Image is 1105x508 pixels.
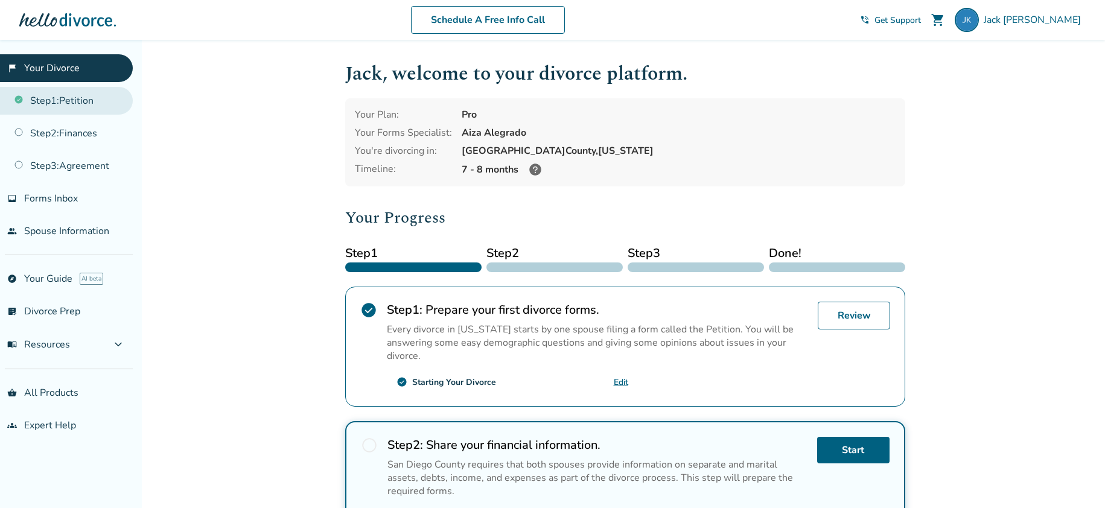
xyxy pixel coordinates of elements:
div: Starting Your Divorce [412,376,496,388]
span: groups [7,421,17,430]
span: Step 3 [628,244,764,262]
a: Start [817,437,890,463]
h2: Prepare your first divorce forms. [387,302,808,318]
span: Jack [PERSON_NAME] [984,13,1086,27]
span: AI beta [80,273,103,285]
span: Step 1 [345,244,482,262]
span: expand_more [111,337,126,352]
p: Every divorce in [US_STATE] starts by one spouse filing a form called the Petition. You will be a... [387,323,808,363]
span: menu_book [7,340,17,349]
span: Done! [769,244,905,262]
span: shopping_cart [931,13,945,27]
span: Get Support [874,14,921,26]
div: [GEOGRAPHIC_DATA] County, [US_STATE] [462,144,896,157]
span: Forms Inbox [24,192,78,205]
span: flag_2 [7,63,17,73]
img: jack.kirk01@gmail.com [955,8,979,32]
span: shopping_basket [7,388,17,398]
span: Step 2 [486,244,623,262]
span: radio_button_unchecked [361,437,378,454]
span: list_alt_check [7,306,17,316]
span: Resources [7,338,70,351]
div: Your Plan: [355,108,452,121]
div: You're divorcing in: [355,144,452,157]
h1: Jack , welcome to your divorce platform. [345,59,905,89]
div: Aiza Alegrado [462,126,896,139]
span: explore [7,274,17,284]
a: Edit [614,376,628,388]
h2: Share your financial information. [387,437,807,453]
a: Schedule A Free Info Call [411,6,565,34]
h2: Your Progress [345,206,905,230]
span: phone_in_talk [860,15,870,25]
strong: Step 1 : [387,302,422,318]
div: Timeline: [355,162,452,177]
a: Review [818,302,890,329]
span: check_circle [360,302,377,319]
strong: Step 2 : [387,437,423,453]
div: Your Forms Specialist: [355,126,452,139]
span: people [7,226,17,236]
div: 7 - 8 months [462,162,896,177]
div: Pro [462,108,896,121]
a: phone_in_talkGet Support [860,14,921,26]
p: San Diego County requires that both spouses provide information on separate and marital assets, d... [387,458,807,498]
span: inbox [7,194,17,203]
span: check_circle [396,376,407,387]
